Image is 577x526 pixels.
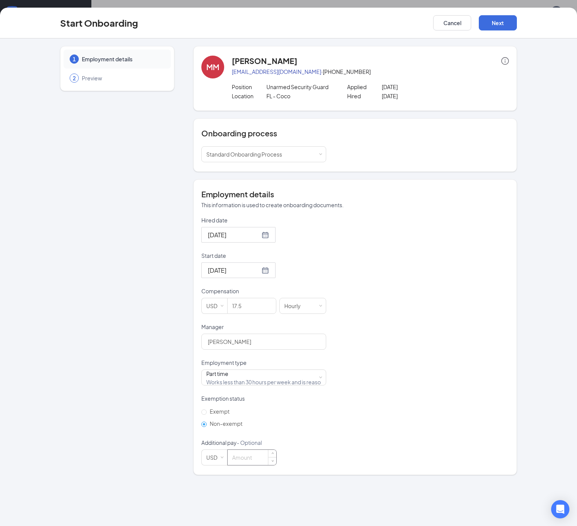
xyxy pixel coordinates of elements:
span: 2 [73,74,76,82]
h4: [PERSON_NAME] [232,56,297,66]
p: Unarmed Security Guard [266,83,336,91]
p: This information is used to create onboarding documents. [201,201,509,209]
p: Additional pay [201,439,326,446]
input: Aug 26, 2025 [208,265,260,275]
div: Part time [206,370,316,377]
p: Hired [347,92,382,100]
div: Open Intercom Messenger [551,500,569,518]
p: Exemption status [201,395,326,402]
input: Manager name [201,334,326,350]
p: Applied [347,83,382,91]
div: USD [206,298,223,313]
h4: Employment details [201,189,509,200]
input: Amount [228,298,276,313]
p: Compensation [201,287,326,295]
p: Employment type [201,359,326,366]
input: Aug 26, 2025 [208,230,260,240]
span: Decrease Value [268,457,276,465]
p: Hired date [201,216,326,224]
span: Increase Value [268,450,276,457]
input: Amount [228,450,276,465]
button: Cancel [433,15,471,30]
h3: Start Onboarding [60,16,138,29]
p: · [PHONE_NUMBER] [232,68,509,75]
p: [DATE] [382,92,451,100]
div: [object Object] [206,370,321,385]
div: MM [206,62,219,72]
div: Works less than 30 hours per week and is reasonably expected to work [206,379,316,385]
p: Position [232,83,266,91]
span: Exempt [207,408,233,415]
div: Hourly [284,298,306,313]
span: Employment details [82,55,163,63]
span: Preview [82,74,163,82]
span: info-circle [501,57,509,65]
p: [DATE] [382,83,451,91]
p: Start date [201,252,326,259]
h4: Onboarding process [201,128,509,139]
a: [EMAIL_ADDRESS][DOMAIN_NAME] [232,68,321,75]
div: [object Object] [206,147,287,162]
button: Next [479,15,517,30]
p: Location [232,92,266,100]
div: USD [206,450,223,465]
span: Standard Onboarding Process [206,151,282,158]
span: - Optional [237,439,262,446]
span: Non-exempt [207,420,245,427]
p: FL - Coco [266,92,336,100]
span: 1 [73,55,76,63]
p: Manager [201,323,326,331]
